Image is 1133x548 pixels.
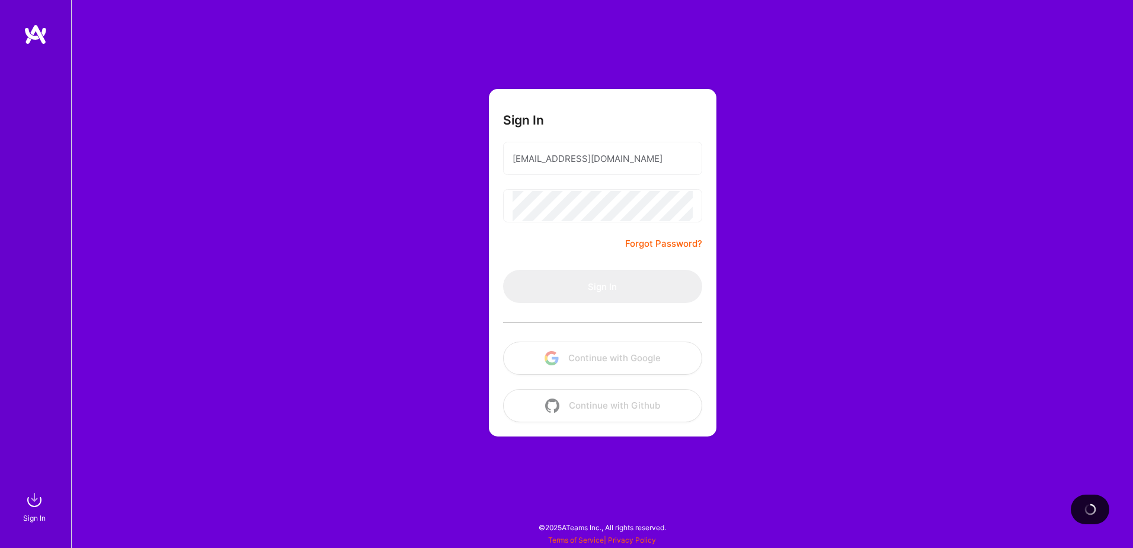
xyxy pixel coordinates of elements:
[23,488,46,512] img: sign in
[503,389,702,422] button: Continue with Github
[548,536,604,544] a: Terms of Service
[24,24,47,45] img: logo
[503,113,544,128] h3: Sign In
[608,536,656,544] a: Privacy Policy
[23,512,46,524] div: Sign In
[545,399,559,413] img: icon
[71,512,1133,542] div: © 2025 ATeams Inc., All rights reserved.
[503,270,702,303] button: Sign In
[1084,504,1096,515] img: loading
[548,536,656,544] span: |
[545,351,559,365] img: icon
[25,488,46,524] a: sign inSign In
[625,237,702,251] a: Forgot Password?
[513,144,693,174] input: Email...
[503,342,702,375] button: Continue with Google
